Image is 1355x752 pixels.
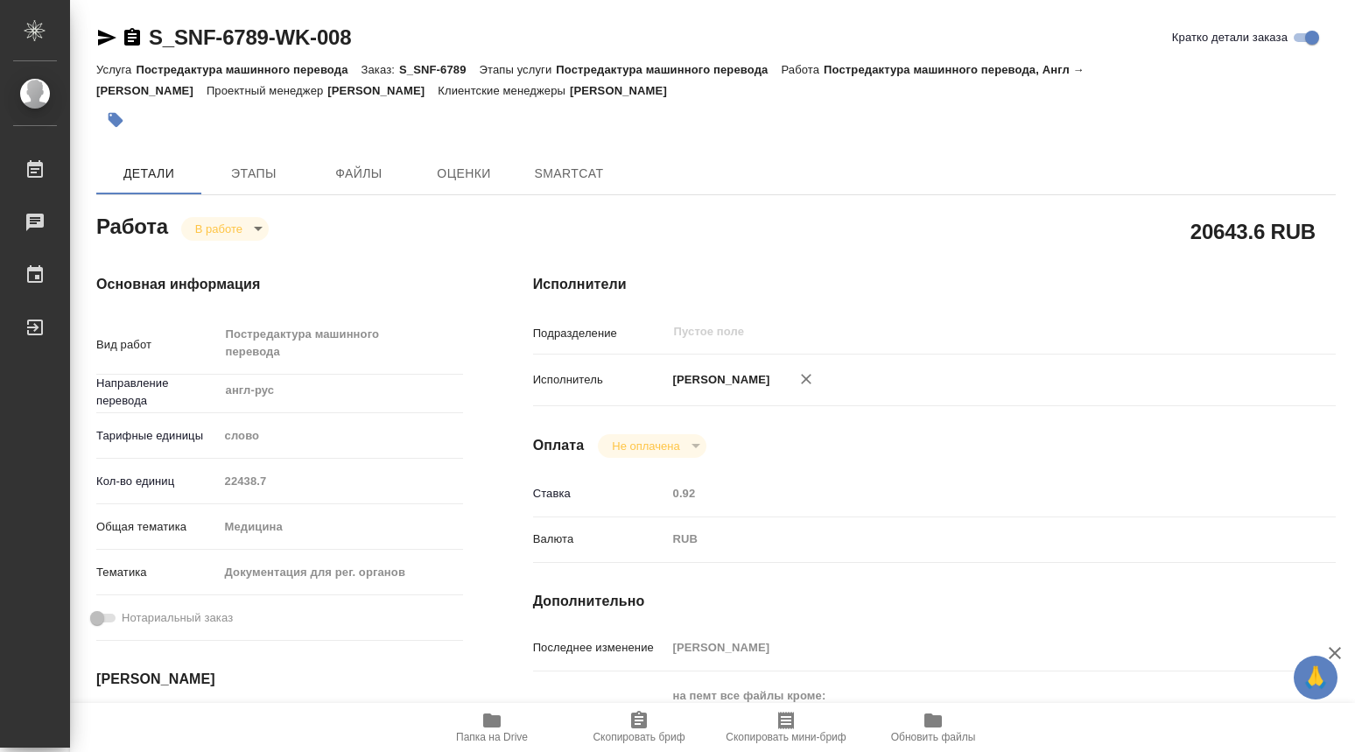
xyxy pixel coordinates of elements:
[1172,29,1288,46] span: Кратко детали заказа
[787,360,825,398] button: Удалить исполнителя
[96,274,463,295] h4: Основная информация
[317,163,401,185] span: Файлы
[533,274,1336,295] h4: Исполнители
[556,63,781,76] p: Постредактура машинного перевода
[672,321,1228,342] input: Пустое поле
[219,468,463,494] input: Пустое поле
[607,439,685,453] button: Не оплачена
[96,564,219,581] p: Тематика
[96,336,219,354] p: Вид работ
[533,371,667,389] p: Исполнитель
[438,84,570,97] p: Клиентские менеджеры
[219,421,463,451] div: слово
[527,163,611,185] span: SmartCat
[96,473,219,490] p: Кол-во единиц
[96,101,135,139] button: Добавить тэг
[860,703,1007,752] button: Обновить файлы
[1294,656,1337,699] button: 🙏
[570,84,680,97] p: [PERSON_NAME]
[122,609,233,627] span: Нотариальный заказ
[667,371,770,389] p: [PERSON_NAME]
[598,434,706,458] div: В работе
[533,435,585,456] h4: Оплата
[207,84,327,97] p: Проектный менеджер
[219,558,463,587] div: Документация для рег. органов
[667,635,1269,660] input: Пустое поле
[399,63,480,76] p: S_SNF-6789
[212,163,296,185] span: Этапы
[418,703,565,752] button: Папка на Drive
[713,703,860,752] button: Скопировать мини-бриф
[122,27,143,48] button: Скопировать ссылку
[533,325,667,342] p: Подразделение
[96,427,219,445] p: Тарифные единицы
[593,731,685,743] span: Скопировать бриф
[533,485,667,503] p: Ставка
[1301,659,1330,696] span: 🙏
[891,731,976,743] span: Обновить файлы
[565,703,713,752] button: Скопировать бриф
[96,27,117,48] button: Скопировать ссылку для ЯМессенджера
[726,731,846,743] span: Скопировать мини-бриф
[456,731,528,743] span: Папка на Drive
[781,63,824,76] p: Работа
[667,481,1269,506] input: Пустое поле
[136,63,361,76] p: Постредактура машинного перевода
[1190,216,1316,246] h2: 20643.6 RUB
[533,639,667,657] p: Последнее изменение
[149,25,351,49] a: S_SNF-6789-WK-008
[327,84,438,97] p: [PERSON_NAME]
[362,63,399,76] p: Заказ:
[667,524,1269,554] div: RUB
[422,163,506,185] span: Оценки
[96,63,136,76] p: Услуга
[107,163,191,185] span: Детали
[533,531,667,548] p: Валюта
[533,591,1336,612] h4: Дополнительно
[480,63,557,76] p: Этапы услуги
[96,518,219,536] p: Общая тематика
[219,512,463,542] div: Медицина
[190,221,248,236] button: В работе
[96,375,219,410] p: Направление перевода
[181,217,269,241] div: В работе
[96,209,168,241] h2: Работа
[96,669,463,690] h4: [PERSON_NAME]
